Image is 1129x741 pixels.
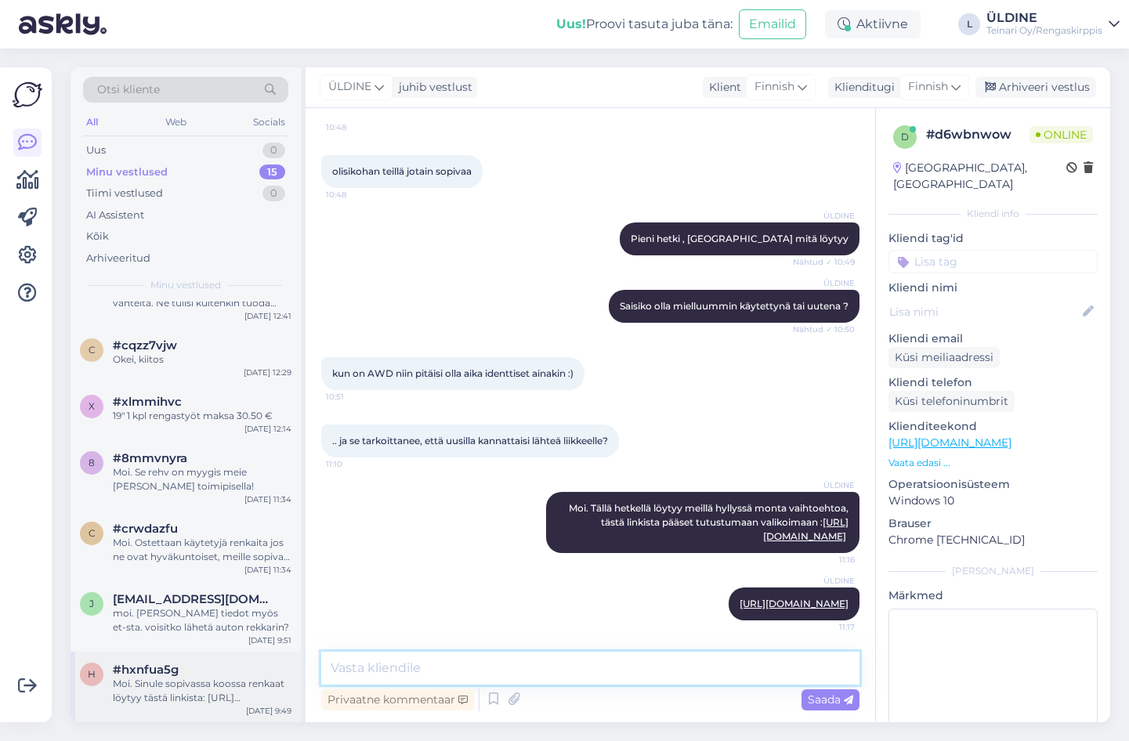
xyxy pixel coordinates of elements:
div: AI Assistent [86,208,144,223]
p: Operatsioonisüsteem [888,476,1098,493]
span: Online [1029,126,1093,143]
div: Küsi telefoninumbrit [888,391,1015,412]
span: ÜLDINE [796,210,855,222]
div: [DATE] 9:51 [248,634,291,646]
div: ÜLDINE [986,12,1102,24]
a: ÜLDINETeinari Oy/Rengaskirppis [986,12,1120,37]
span: Minu vestlused [150,278,221,292]
div: Web [162,112,190,132]
p: Windows 10 [888,493,1098,509]
div: Klient [703,79,741,96]
span: Nähtud ✓ 10:50 [793,324,855,335]
div: Moi. Ostettaan käytetyjä renkaita jos ne ovat hyväkuntoiset, meille sopivan kokoiset ja merkkiset... [113,536,291,564]
span: #8mmvnyra [113,451,187,465]
div: Moi. Sinule sopivassa koossa renkaat löytyy tästä linkista: [URL][DOMAIN_NAME] [113,677,291,705]
span: Otsi kliente [97,81,160,98]
div: Arhiveeri vestlus [975,77,1096,98]
p: Vaata edasi ... [888,456,1098,470]
span: 11:10 [326,458,385,470]
p: Klienditeekond [888,418,1098,435]
span: Saisiko olla mielluummin käytettynä tai uutena ? [620,300,849,312]
div: Kliendi info [888,207,1098,221]
span: ÜLDINE [796,575,855,587]
div: Uus [86,143,106,158]
div: Klienditugi [828,79,895,96]
span: c [89,344,96,356]
div: # d6wbnwow [926,125,1029,144]
div: Tiimi vestlused [86,186,163,201]
div: 0 [262,186,285,201]
div: L [958,13,980,35]
span: olisikohan teillä jotain sopivaa [332,165,472,177]
div: [DATE] 11:34 [244,564,291,576]
span: d [901,131,909,143]
div: Privaatne kommentaar [321,689,474,710]
div: [DATE] 12:14 [244,423,291,435]
span: h [88,668,96,680]
span: #cqzz7vjw [113,338,177,352]
span: Nähtud ✓ 10:49 [793,256,855,268]
span: ÜLDINE [328,78,371,96]
span: 10:48 [326,189,385,201]
span: Moi. Tällä hetkellä löytyy meillä hyllyssä monta vaihtoehtoa, tästä linkista pääset tutustumaan v... [569,502,851,542]
div: Socials [250,112,288,132]
p: Kliendi nimi [888,280,1098,296]
span: Finnish [908,78,948,96]
div: 19" 1 kpl rengastyöt maksa 30.50 € [113,409,291,423]
div: Minu vestlused [86,164,168,180]
span: x [89,400,95,412]
button: Emailid [739,9,806,39]
span: Saada [808,692,853,707]
span: 11:16 [796,554,855,566]
a: [URL][DOMAIN_NAME] [888,436,1011,450]
span: 11:17 [796,621,855,633]
div: Aktiivne [825,10,921,38]
div: Teinari Oy/Rengaskirppis [986,24,1102,37]
p: Kliendi tag'id [888,230,1098,247]
div: moi. [PERSON_NAME] tiedot myös et-sta. voisitko lähetä auton rekkarin? [113,606,291,634]
span: 10:48 [326,121,385,133]
b: Uus! [556,16,586,31]
div: Proovi tasuta juba täna: [556,15,733,34]
div: [DATE] 12:41 [244,310,291,322]
span: c [89,527,96,539]
div: [GEOGRAPHIC_DATA], [GEOGRAPHIC_DATA] [893,160,1066,193]
p: Kliendi email [888,331,1098,347]
img: Askly Logo [13,80,42,110]
div: Arhiveeritud [86,251,150,266]
p: Märkmed [888,587,1098,604]
input: Lisa nimi [889,303,1080,320]
span: #xlmmihvc [113,395,182,409]
div: juhib vestlust [393,79,472,96]
span: jannehurskainen02@gmail.com [113,592,276,606]
div: All [83,112,101,132]
p: Kliendi telefon [888,374,1098,391]
div: Küsi meiliaadressi [888,347,1000,368]
div: [DATE] 12:29 [244,367,291,378]
a: [URL][DOMAIN_NAME] [740,598,849,609]
span: #crwdazfu [113,522,178,536]
span: Pieni hetki , [GEOGRAPHIC_DATA] mitä löytyy [631,233,849,244]
span: .. ja se tarkoittanee, että uusilla kannattaisi lähteä liikkeelle? [332,435,608,446]
span: #hxnfua5g [113,663,179,677]
span: j [89,598,94,609]
span: Finnish [754,78,794,96]
div: [PERSON_NAME] [888,564,1098,578]
div: Moi. Se rehv on myygis meie [PERSON_NAME] toimipisella! [113,465,291,493]
span: 8 [89,457,95,468]
div: [DATE] 9:49 [246,705,291,717]
span: ÜLDINE [796,277,855,289]
div: Okei, kiitos [113,352,291,367]
span: ÜLDINE [796,479,855,491]
p: Chrome [TECHNICAL_ID] [888,532,1098,548]
span: 10:51 [326,391,385,403]
span: kun on AWD niin pitäisi olla aika identtiset ainakin :) [332,367,574,379]
div: 15 [259,164,285,180]
div: 0 [262,143,285,158]
p: Brauser [888,515,1098,532]
input: Lisa tag [888,250,1098,273]
div: [DATE] 11:34 [244,493,291,505]
div: Kõik [86,229,109,244]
